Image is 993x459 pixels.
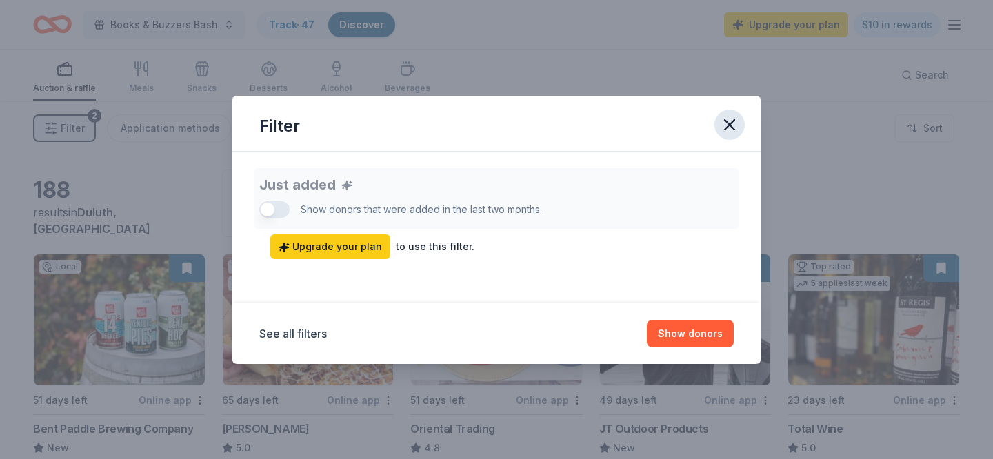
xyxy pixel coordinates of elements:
button: Show donors [647,320,734,347]
span: Upgrade your plan [279,238,382,255]
div: Filter [259,115,300,137]
a: Upgrade your plan [270,234,390,259]
button: See all filters [259,325,327,342]
div: to use this filter. [396,238,474,255]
